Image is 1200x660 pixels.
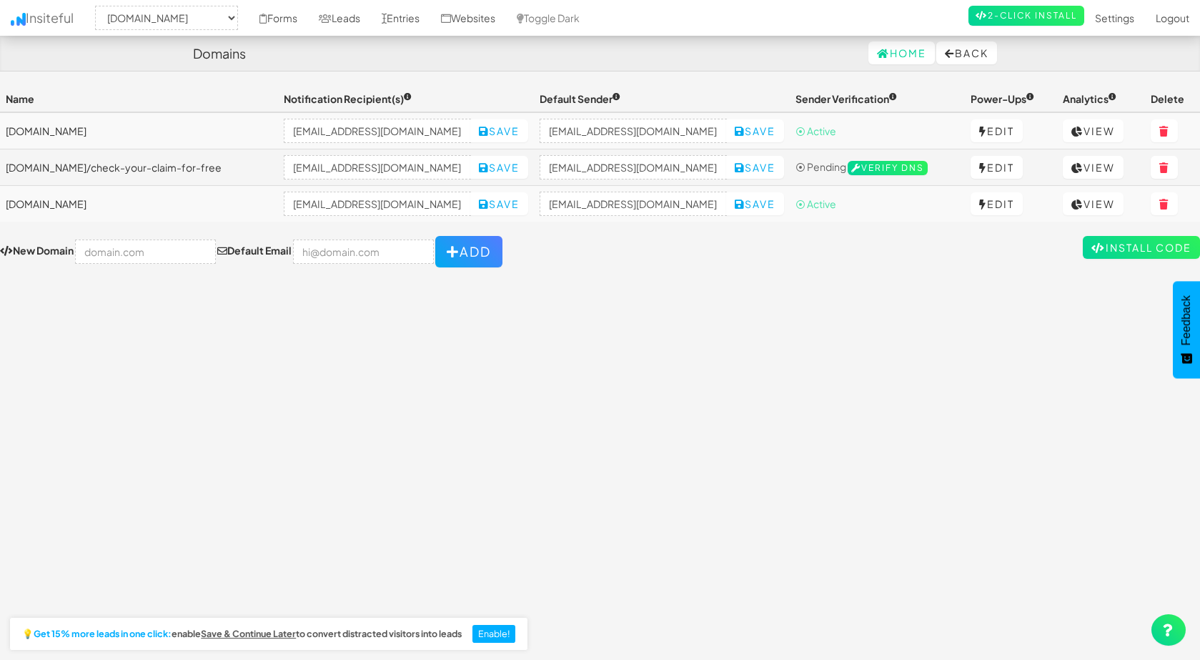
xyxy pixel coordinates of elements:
span: ⦿ Active [795,124,836,137]
button: Save [470,156,528,179]
input: hi@domain.com [293,240,434,264]
img: icon.png [11,13,26,26]
span: Feedback [1180,295,1193,345]
span: Notification Recipient(s) [284,92,412,105]
button: Save [726,156,784,179]
h2: 💡 enable to convert distracted visitors into leads [22,629,462,639]
span: Default Sender [540,92,620,105]
input: hi@example.com [540,155,727,179]
a: 2-Click Install [968,6,1084,26]
input: privacy@carinjurypayouts.com [284,155,471,179]
th: Delete [1145,86,1200,112]
a: Edit [971,119,1023,142]
button: Enable! [472,625,516,644]
label: Default Email [217,243,292,257]
input: domain.com [75,240,216,264]
span: Analytics [1063,92,1116,105]
a: Edit [971,192,1023,215]
input: privacy@carinjurypayouts.com [284,192,471,216]
u: Save & Continue Later [201,628,296,639]
button: Save [726,119,784,142]
button: Add [435,236,502,267]
span: Power-Ups [971,92,1034,105]
button: Save [470,119,528,142]
a: Edit [971,156,1023,179]
a: Home [868,41,935,64]
input: privacy@carinjurypayouts.com [284,119,471,143]
span: Verify DNS [848,161,928,175]
button: Back [936,41,997,64]
a: Install Code [1083,236,1200,259]
input: hi@example.com [540,119,727,143]
button: Save [470,192,528,215]
a: View [1063,156,1124,179]
button: Feedback - Show survey [1173,281,1200,378]
button: Save [726,192,784,215]
span: Sender Verification [795,92,897,105]
a: View [1063,192,1124,215]
a: Save & Continue Later [201,629,296,639]
a: Verify DNS [848,160,928,173]
input: hi@example.com [540,192,727,216]
h4: Domains [193,46,246,61]
span: ⦿ Active [795,197,836,210]
strong: Get 15% more leads in one click: [34,629,172,639]
a: View [1063,119,1124,142]
span: ⦿ Pending [795,160,846,173]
